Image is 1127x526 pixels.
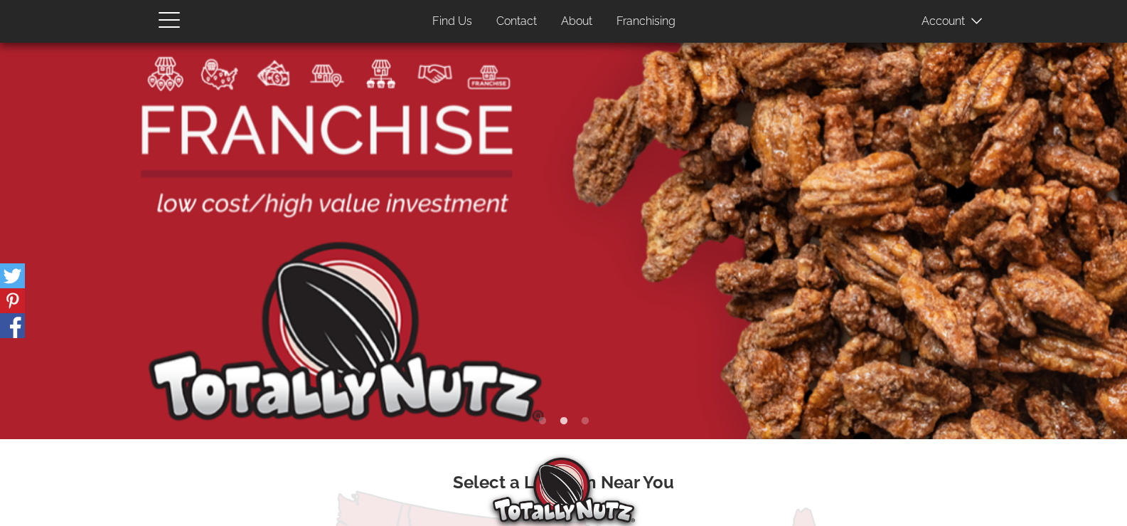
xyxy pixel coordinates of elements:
button: 1 of 3 [535,414,550,428]
a: Franchising [606,8,686,36]
button: 2 of 3 [557,414,571,428]
a: Find Us [422,8,483,36]
img: Totally Nutz Logo [493,458,635,522]
h3: Select a Location Near You [169,473,958,492]
button: 3 of 3 [578,414,592,428]
a: About [550,8,603,36]
a: Contact [486,8,548,36]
